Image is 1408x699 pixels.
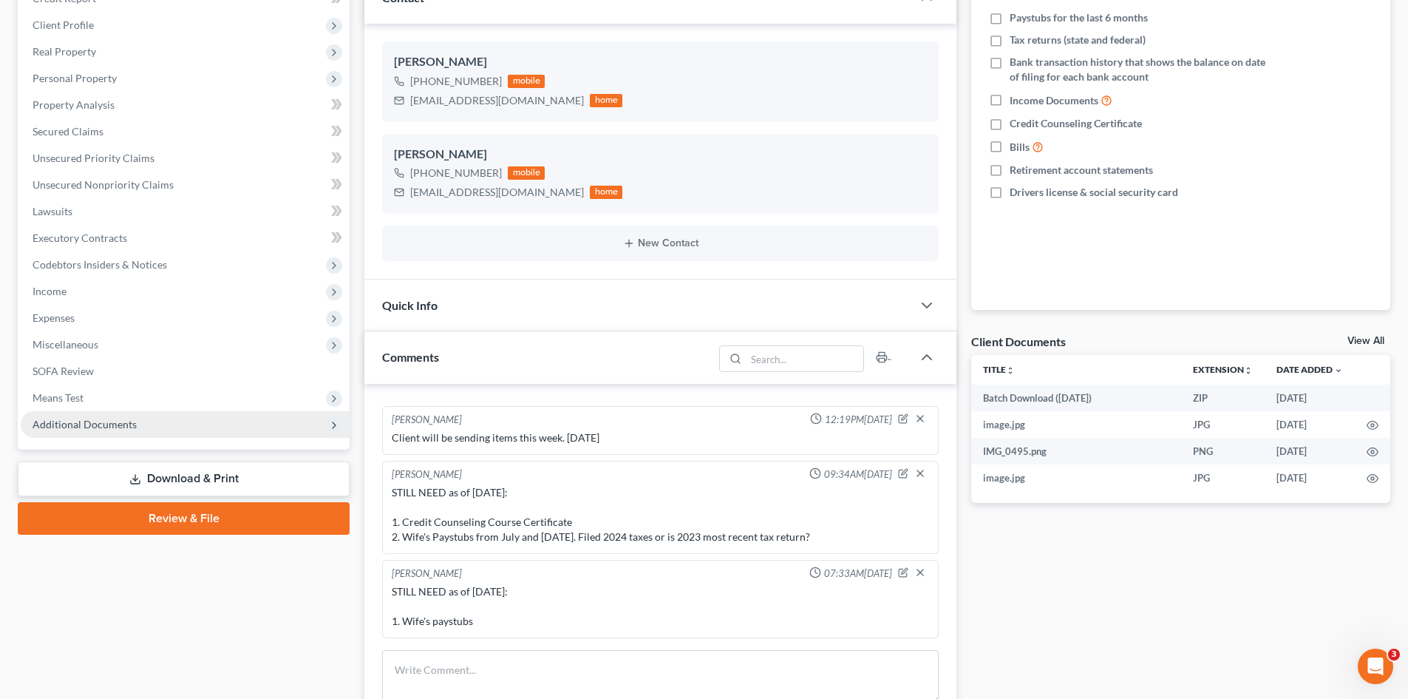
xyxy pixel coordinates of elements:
[1265,385,1355,411] td: [DATE]
[410,166,502,180] div: [PHONE_NUMBER]
[590,94,622,107] div: home
[1193,364,1253,375] a: Extensionunfold_more
[33,418,137,430] span: Additional Documents
[1010,55,1273,84] span: Bank transaction history that shows the balance on date of filing for each bank account
[392,413,462,428] div: [PERSON_NAME]
[1006,366,1015,375] i: unfold_more
[1244,366,1253,375] i: unfold_more
[508,75,545,88] div: mobile
[33,178,174,191] span: Unsecured Nonpriority Claims
[971,334,1066,349] div: Client Documents
[1181,465,1265,491] td: JPG
[33,18,94,31] span: Client Profile
[590,186,622,199] div: home
[21,172,350,198] a: Unsecured Nonpriority Claims
[1010,185,1178,200] span: Drivers license & social security card
[33,258,167,271] span: Codebtors Insiders & Notices
[1181,438,1265,465] td: PNG
[394,146,927,163] div: [PERSON_NAME]
[33,391,84,404] span: Means Test
[21,358,350,385] a: SOFA Review
[825,413,892,427] span: 12:19PM[DATE]
[508,166,545,180] div: mobile
[18,502,350,535] a: Review & File
[392,430,929,445] div: Client will be sending items this week. [DATE]
[1010,163,1153,178] span: Retirement account statements
[1010,93,1098,108] span: Income Documents
[1358,649,1393,684] iframe: Intercom live chat
[394,237,927,249] button: New Contact
[1181,411,1265,438] td: JPG
[392,584,929,629] div: STILL NEED as of [DATE]: 1. Wife's paystubs
[983,364,1015,375] a: Titleunfold_more
[1347,336,1384,346] a: View All
[971,465,1181,491] td: image.jpg
[33,232,127,244] span: Executory Contracts
[392,485,929,544] div: STILL NEED as of [DATE]: 1. Credit Counseling Course Certificate 2. Wife's Paystubs from July and...
[1265,465,1355,491] td: [DATE]
[382,298,438,312] span: Quick Info
[21,92,350,118] a: Property Analysis
[33,285,67,297] span: Income
[394,53,927,71] div: [PERSON_NAME]
[33,365,94,377] span: SOFA Review
[33,338,98,351] span: Miscellaneous
[21,225,350,251] a: Executory Contracts
[1276,364,1343,375] a: Date Added expand_more
[1010,116,1142,131] span: Credit Counseling Certificate
[1388,649,1400,661] span: 3
[33,152,154,164] span: Unsecured Priority Claims
[33,45,96,58] span: Real Property
[392,567,462,581] div: [PERSON_NAME]
[382,350,439,364] span: Comments
[1010,140,1030,155] span: Bills
[410,93,584,108] div: [EMAIL_ADDRESS][DOMAIN_NAME]
[33,98,115,111] span: Property Analysis
[1265,438,1355,465] td: [DATE]
[1334,366,1343,375] i: expand_more
[1265,411,1355,438] td: [DATE]
[824,467,892,482] span: 09:34AM[DATE]
[410,185,584,200] div: [EMAIL_ADDRESS][DOMAIN_NAME]
[33,311,75,324] span: Expenses
[971,385,1181,411] td: Batch Download ([DATE])
[746,346,864,371] input: Search...
[33,205,72,217] span: Lawsuits
[1010,10,1148,25] span: Paystubs for the last 6 months
[21,198,350,225] a: Lawsuits
[971,411,1181,438] td: image.jpg
[410,74,502,89] div: [PHONE_NUMBER]
[392,467,462,482] div: [PERSON_NAME]
[971,438,1181,465] td: IMG_0495.png
[1010,33,1146,47] span: Tax returns (state and federal)
[33,125,103,138] span: Secured Claims
[33,72,117,84] span: Personal Property
[21,118,350,145] a: Secured Claims
[824,567,892,581] span: 07:33AM[DATE]
[18,462,350,496] a: Download & Print
[21,145,350,172] a: Unsecured Priority Claims
[1181,385,1265,411] td: ZIP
